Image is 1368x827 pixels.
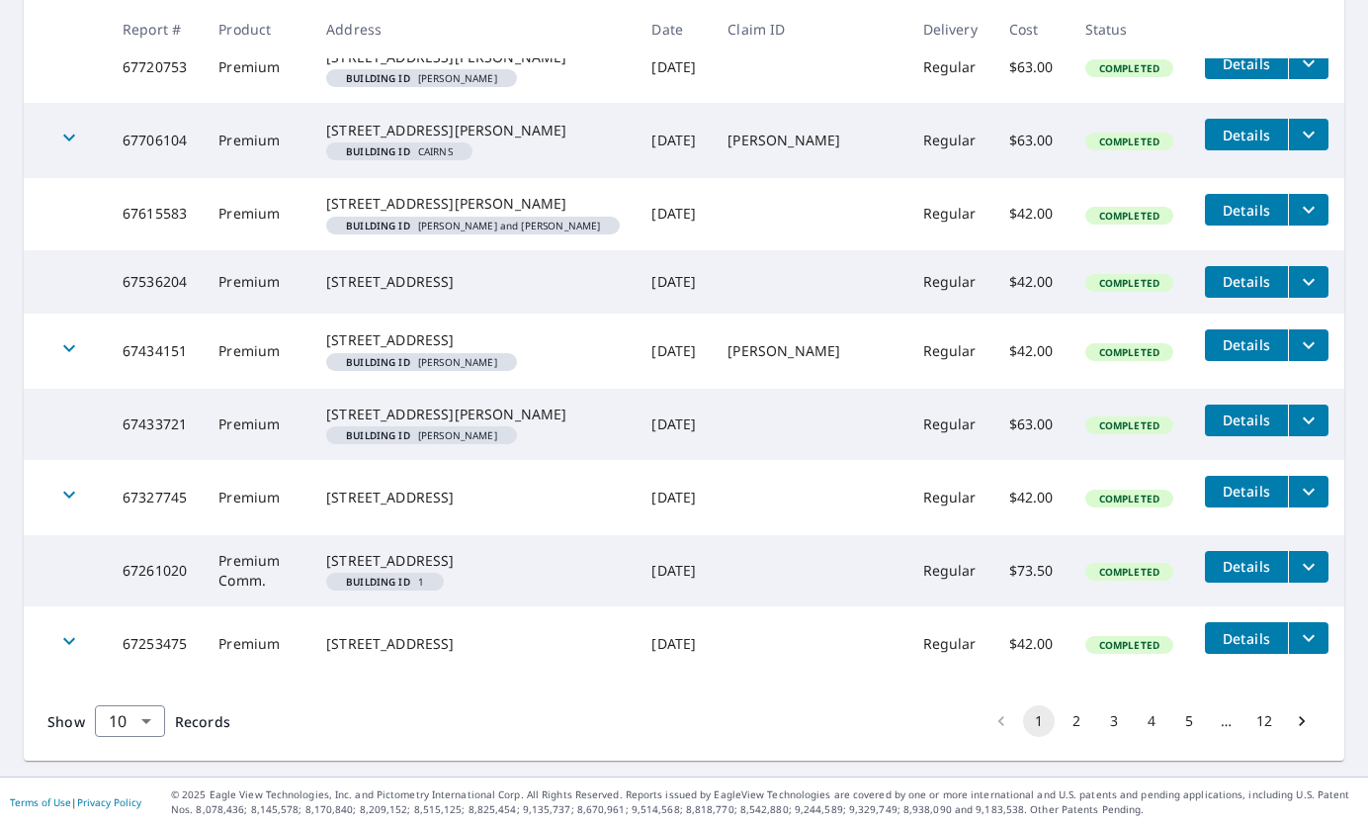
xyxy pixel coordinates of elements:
[636,32,712,103] td: [DATE]
[636,535,712,606] td: [DATE]
[1288,622,1328,654] button: filesDropdownBtn-67253475
[326,330,620,350] div: [STREET_ADDRESS]
[993,314,1069,389] td: $42.00
[636,178,712,249] td: [DATE]
[1098,705,1130,737] button: Go to page 3
[1288,194,1328,226] button: filesDropdownBtn-67615583
[326,488,620,507] div: [STREET_ADDRESS]
[1288,329,1328,361] button: filesDropdownBtn-67434151
[175,712,230,731] span: Records
[326,551,620,571] div: [STREET_ADDRESS]
[1023,705,1055,737] button: page 1
[1288,266,1328,298] button: filesDropdownBtn-67536204
[47,712,85,731] span: Show
[1217,482,1276,501] span: Details
[346,430,410,440] em: Building ID
[334,146,465,156] span: CAIRNS
[346,221,410,230] em: Building ID
[993,460,1069,535] td: $42.00
[1211,711,1242,731] div: …
[326,194,620,214] div: [STREET_ADDRESS][PERSON_NAME]
[1205,194,1288,226] button: detailsBtn-67615583
[107,314,203,389] td: 67434151
[203,606,310,682] td: Premium
[334,357,509,367] span: [PERSON_NAME]
[107,178,203,249] td: 67615583
[1087,276,1171,290] span: Completed
[107,535,203,606] td: 67261020
[636,606,712,682] td: [DATE]
[10,795,71,809] a: Terms of Use
[1087,638,1171,652] span: Completed
[636,314,712,389] td: [DATE]
[346,577,410,587] em: Building ID
[907,250,993,314] td: Regular
[1087,135,1171,148] span: Completed
[993,103,1069,178] td: $63.00
[1217,54,1276,73] span: Details
[993,535,1069,606] td: $73.50
[1286,705,1318,737] button: Go to next page
[1205,476,1288,507] button: detailsBtn-67327745
[1087,209,1171,223] span: Completed
[326,121,620,140] div: [STREET_ADDRESS][PERSON_NAME]
[1288,476,1328,507] button: filesDropdownBtn-67327745
[95,693,165,749] div: 10
[907,32,993,103] td: Regular
[346,73,410,83] em: Building ID
[77,795,141,809] a: Privacy Policy
[1205,329,1288,361] button: detailsBtn-67434151
[1205,266,1288,298] button: detailsBtn-67536204
[107,32,203,103] td: 67720753
[107,606,203,682] td: 67253475
[203,32,310,103] td: Premium
[203,389,310,460] td: Premium
[334,577,436,587] span: 1
[907,535,993,606] td: Regular
[993,178,1069,249] td: $42.00
[907,389,993,460] td: Regular
[712,103,906,178] td: [PERSON_NAME]
[203,250,310,314] td: Premium
[334,73,509,83] span: [PERSON_NAME]
[1217,126,1276,144] span: Details
[1205,551,1288,583] button: detailsBtn-67261020
[1173,705,1205,737] button: Go to page 5
[1288,551,1328,583] button: filesDropdownBtn-67261020
[1288,119,1328,150] button: filesDropdownBtn-67706104
[334,430,509,440] span: [PERSON_NAME]
[1205,47,1288,79] button: detailsBtn-67720753
[1087,418,1171,432] span: Completed
[1087,345,1171,359] span: Completed
[95,705,165,737] div: Show 10 records
[1217,272,1276,291] span: Details
[907,103,993,178] td: Regular
[346,146,410,156] em: Building ID
[326,634,620,654] div: [STREET_ADDRESS]
[907,314,993,389] td: Regular
[1205,405,1288,436] button: detailsBtn-67433721
[636,389,712,460] td: [DATE]
[1087,565,1171,579] span: Completed
[636,250,712,314] td: [DATE]
[1248,705,1280,737] button: Go to page 12
[1205,622,1288,654] button: detailsBtn-67253475
[636,103,712,178] td: [DATE]
[907,606,993,682] td: Regular
[107,389,203,460] td: 67433721
[203,178,310,249] td: Premium
[1087,492,1171,505] span: Completed
[636,460,712,535] td: [DATE]
[1288,405,1328,436] button: filesDropdownBtn-67433721
[107,103,203,178] td: 67706104
[1205,119,1288,150] button: detailsBtn-67706104
[107,250,203,314] td: 67536204
[10,796,141,808] p: |
[346,357,410,367] em: Building ID
[1217,335,1276,354] span: Details
[107,460,203,535] td: 67327745
[203,314,310,389] td: Premium
[1136,705,1167,737] button: Go to page 4
[326,405,620,424] div: [STREET_ADDRESS][PERSON_NAME]
[203,103,310,178] td: Premium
